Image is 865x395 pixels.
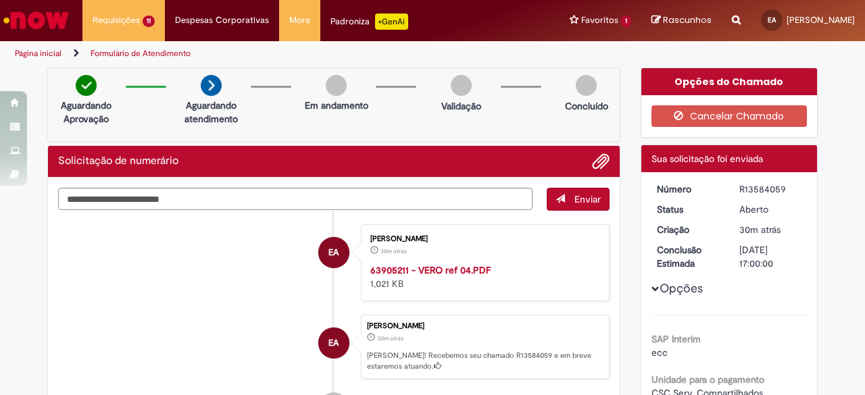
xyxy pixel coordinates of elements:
button: Adicionar anexos [592,153,610,170]
img: check-circle-green.png [76,75,97,96]
p: Concluído [565,99,608,113]
time: 01/10/2025 07:59:09 [377,334,403,342]
div: Opções do Chamado [641,68,818,95]
span: EA [328,236,339,269]
time: 01/10/2025 07:59:09 [739,223,781,236]
div: Padroniza [330,14,408,30]
div: 1,021 KB [370,263,595,290]
p: +GenAi [375,14,408,30]
a: 63905211 - VERO ref 04.PDF [370,264,491,276]
span: [PERSON_NAME] [787,14,855,26]
b: Unidade para o pagamento [651,373,764,386]
img: img-circle-grey.png [576,75,597,96]
span: Despesas Corporativas [175,14,269,27]
span: ecc [651,346,668,359]
span: EA [328,327,339,359]
span: Enviar [574,193,601,205]
span: EA [768,16,776,24]
span: 1 [621,16,631,27]
time: 01/10/2025 07:59:05 [380,247,407,255]
div: R13584059 [739,182,802,196]
span: Sua solicitação foi enviada [651,153,763,165]
p: Aguardando atendimento [178,99,244,126]
dt: Status [647,203,730,216]
li: Elaine Oschin De Andrade [58,315,610,379]
span: More [289,14,310,27]
a: Formulário de Atendimento [91,48,191,59]
img: arrow-next.png [201,75,222,96]
span: Favoritos [581,14,618,27]
div: Elaine Oschin De Andrade [318,327,349,359]
div: Aberto [739,203,802,216]
p: Em andamento [305,99,368,112]
img: img-circle-grey.png [451,75,472,96]
span: 30m atrás [380,247,407,255]
span: 11 [143,16,155,27]
button: Cancelar Chamado [651,105,808,127]
dt: Número [647,182,730,196]
ul: Trilhas de página [10,41,566,66]
textarea: Digite sua mensagem aqui... [58,188,533,210]
p: Aguardando Aprovação [53,99,119,126]
dt: Criação [647,223,730,236]
span: 30m atrás [377,334,403,342]
div: Elaine Oschin De Andrade [318,237,349,268]
img: ServiceNow [1,7,71,34]
p: Validação [441,99,481,113]
span: Requisições [93,14,140,27]
a: Rascunhos [651,14,712,27]
p: [PERSON_NAME]! Recebemos seu chamado R13584059 e em breve estaremos atuando. [367,350,602,371]
div: [PERSON_NAME] [370,235,595,243]
b: SAP Interim [651,333,701,345]
a: Página inicial [15,48,61,59]
img: img-circle-grey.png [326,75,347,96]
div: 01/10/2025 07:59:09 [739,223,802,236]
button: Enviar [547,188,610,211]
div: [PERSON_NAME] [367,322,602,330]
dt: Conclusão Estimada [647,243,730,270]
span: 30m atrás [739,223,781,236]
span: Rascunhos [663,14,712,26]
h2: Solicitação de numerário Histórico de tíquete [58,155,178,167]
div: [DATE] 17:00:00 [739,243,802,270]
